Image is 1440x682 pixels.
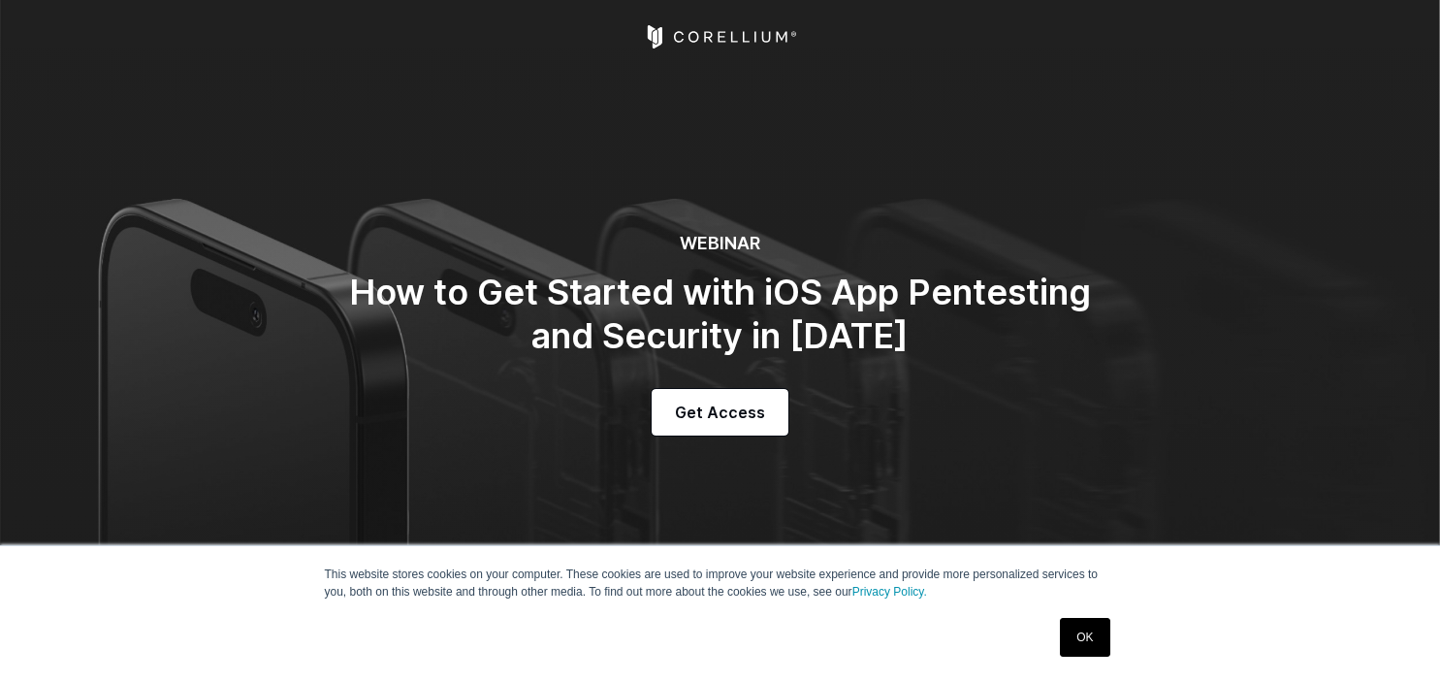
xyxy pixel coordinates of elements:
[652,389,788,436] a: Get Access
[643,25,797,49] a: Corellium Home
[333,271,1108,358] h2: How to Get Started with iOS App Pentesting and Security in [DATE]
[675,401,765,424] span: Get Access
[852,585,927,599] a: Privacy Policy.
[1060,618,1109,657] a: OK
[333,233,1108,255] h6: WEBINAR
[325,566,1116,601] p: This website stores cookies on your computer. These cookies are used to improve your website expe...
